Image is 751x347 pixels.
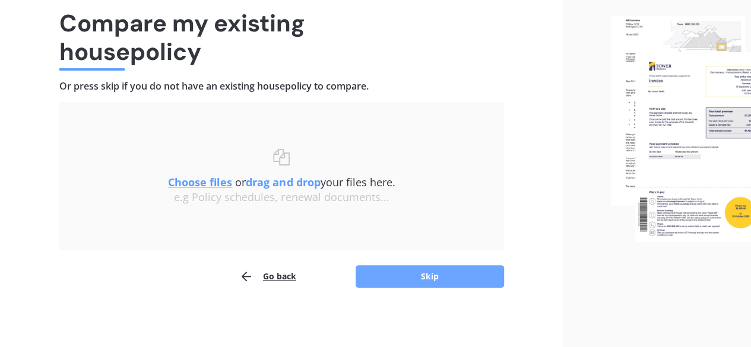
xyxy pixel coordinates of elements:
h1: Compare my existing house policy [59,9,504,66]
img: files.webp [611,16,751,242]
b: drag and drop [246,175,320,189]
button: Go back [239,265,296,288]
span: or your files here. [168,175,395,189]
div: e.g Policy schedules, renewal documents... [83,191,480,204]
button: Skip [356,265,504,288]
u: Choose files [168,175,232,189]
h4: Or press skip if you do not have an existing house policy to compare. [59,80,504,93]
